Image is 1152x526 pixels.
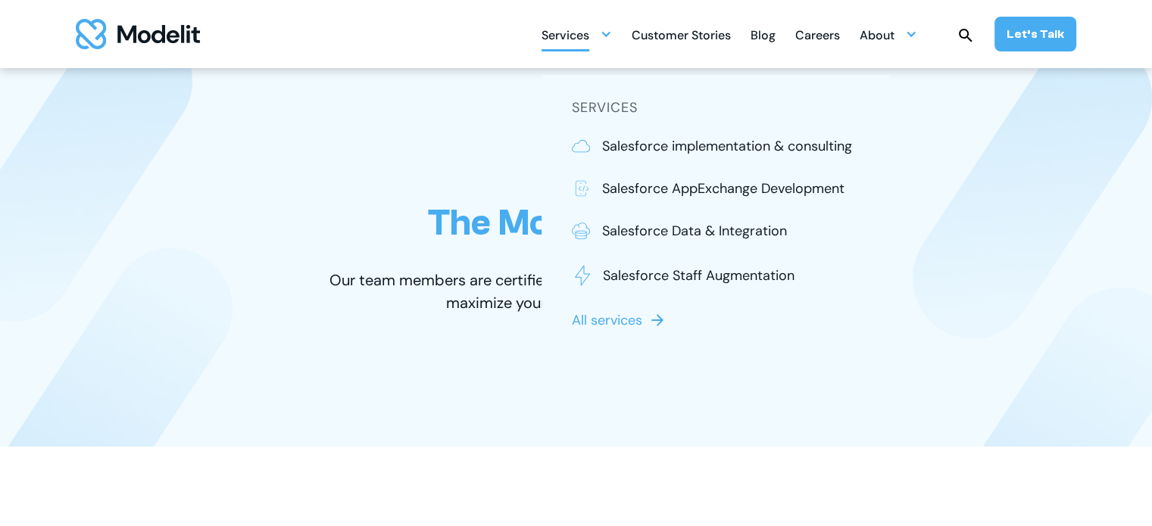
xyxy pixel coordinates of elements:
[427,201,724,244] h1: The Modelit story
[795,20,840,49] a: Careers
[572,98,860,118] h5: SERVICES
[572,310,670,330] a: All services
[572,310,642,330] p: All services
[315,269,838,314] p: Our team members are certified experts, passionate about helping you maximize your Salesforce exp...
[1007,26,1064,42] div: Let’s Talk
[795,22,840,51] div: Careers
[648,311,667,329] img: arrow
[572,179,860,198] a: Salesforce AppExchange Development
[602,221,787,241] p: Salesforce Data & Integration
[751,22,776,51] div: Blog
[602,179,844,198] p: Salesforce AppExchange Development
[76,19,200,49] a: home
[76,19,200,49] img: modelit logo
[602,136,852,156] p: Salesforce implementation & consulting
[994,17,1076,51] a: Let’s Talk
[603,266,795,285] p: Salesforce Staff Augmentation
[572,136,860,156] a: Salesforce implementation & consulting
[860,22,894,51] div: About
[572,263,860,288] a: Salesforce Staff Augmentation
[632,22,731,51] div: Customer Stories
[542,22,589,51] div: Services
[542,75,890,345] nav: Services
[751,20,776,49] a: Blog
[542,20,612,49] div: Services
[632,20,731,49] a: Customer Stories
[572,221,860,241] a: Salesforce Data & Integration
[860,20,917,49] div: About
